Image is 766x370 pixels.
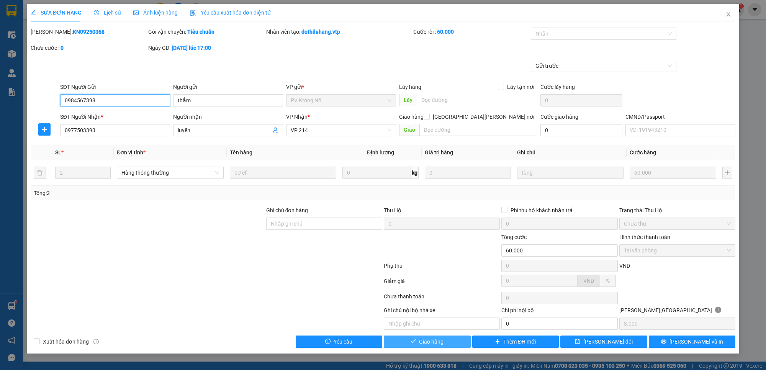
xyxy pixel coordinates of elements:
span: Cước hàng [630,149,656,156]
span: Yêu cầu xuất hóa đơn điện tử [190,10,271,16]
span: Ảnh kiện hàng [133,10,178,16]
div: VP gửi [286,83,396,91]
span: printer [661,339,666,345]
div: CMND/Passport [625,113,735,121]
input: Dọc đường [419,124,537,136]
button: plus [722,167,732,179]
span: check [411,339,416,345]
th: Ghi chú [514,145,627,160]
input: Dọc đường [417,94,537,106]
button: delete [34,167,46,179]
span: Giá trị hàng [425,149,453,156]
b: dothilehang.vtp [301,29,340,35]
label: Ghi chú đơn hàng [266,207,308,213]
label: Cước giao hàng [540,114,578,120]
span: Đơn vị tính [117,149,146,156]
div: Người nhận [173,113,283,121]
span: info-circle [93,339,99,344]
span: user-add [272,127,278,133]
input: 0 [630,167,716,179]
span: [GEOGRAPHIC_DATA][PERSON_NAME] nơi [430,113,537,121]
div: Gói vận chuyển: [148,28,264,36]
span: exclamation-circle [325,339,331,345]
span: Tổng cước [501,234,527,240]
div: Phụ thu [383,262,501,275]
b: 60.000 [437,29,454,35]
span: Lấy tận nơi [504,83,537,91]
label: Hình thức thanh toán [619,234,670,240]
span: Tên hàng [230,149,252,156]
div: [PERSON_NAME]: [31,28,147,36]
span: Giao [399,124,419,136]
span: VND [619,263,630,269]
button: plus [38,123,51,136]
div: Người gửi [173,83,283,91]
span: Giao hàng [399,114,424,120]
span: VP Nhận [286,114,308,120]
span: SL [55,149,61,156]
span: plus [39,126,50,133]
input: Cước lấy hàng [540,94,622,106]
button: save[PERSON_NAME] đổi [560,336,647,348]
div: Chưa cước : [31,44,147,52]
span: SỬA ĐƠN HÀNG [31,10,82,16]
b: Tiêu chuẩn [187,29,214,35]
span: [PERSON_NAME] và In [669,337,723,346]
button: plusThêm ĐH mới [472,336,559,348]
span: Yêu cầu [334,337,352,346]
div: Trạng thái Thu Hộ [619,206,735,214]
span: Phí thu hộ khách nhận trả [507,206,576,214]
span: VND [583,278,594,284]
button: Close [718,4,739,25]
span: picture [133,10,139,15]
span: Lịch sử [94,10,121,16]
div: Chi phí nội bộ [501,306,617,318]
span: edit [31,10,36,15]
div: Giảm giá [383,277,501,290]
input: Nhập ghi chú [384,318,500,330]
b: 0 [61,45,64,51]
span: % [606,278,610,284]
span: Giao hàng [419,337,444,346]
span: [PERSON_NAME] đổi [583,337,633,346]
span: save [575,339,580,345]
span: PV Krông Nô [291,95,391,106]
label: Cước lấy hàng [540,84,575,90]
span: Định lượng [367,149,394,156]
input: Ghi Chú [517,167,624,179]
span: clock-circle [94,10,99,15]
button: exclamation-circleYêu cầu [296,336,383,348]
span: info-circle [715,307,721,313]
input: 0 [425,167,511,179]
div: Ngày GD: [148,44,264,52]
div: Cước rồi : [413,28,529,36]
span: Thu Hộ [384,207,401,213]
span: kg [411,167,419,179]
b: KN09250368 [73,29,105,35]
div: Tổng: 2 [34,189,296,197]
button: printer[PERSON_NAME] và In [649,336,736,348]
div: [PERSON_NAME][GEOGRAPHIC_DATA] [619,306,735,318]
span: Hàng thông thường [121,167,219,178]
img: icon [190,10,196,16]
div: SĐT Người Nhận [60,113,170,121]
span: VP 214 [291,124,391,136]
span: Gửi trước [535,60,672,72]
span: plus [495,339,500,345]
span: Thêm ĐH mới [503,337,536,346]
div: Nhân viên tạo: [266,28,412,36]
span: Lấy hàng [399,84,421,90]
div: Chưa thanh toán [383,292,501,306]
span: Chưa thu [624,218,731,229]
span: Lấy [399,94,417,106]
span: Xuất hóa đơn hàng [40,337,92,346]
span: Tại văn phòng [624,245,731,256]
div: SĐT Người Gửi [60,83,170,91]
b: [DATE] lúc 17:00 [172,45,211,51]
span: close [725,11,732,17]
input: Ghi chú đơn hàng [266,218,382,230]
div: Ghi chú nội bộ nhà xe [384,306,500,318]
button: checkGiao hàng [384,336,471,348]
input: VD: Bàn, Ghế [230,167,337,179]
input: Cước giao hàng [540,124,622,136]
